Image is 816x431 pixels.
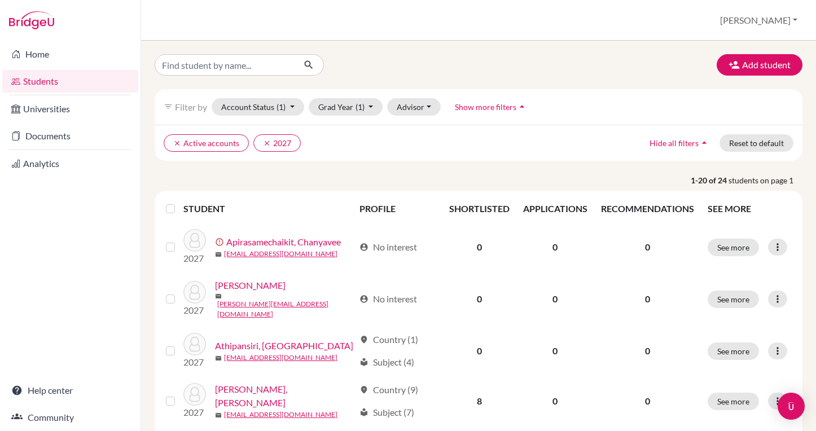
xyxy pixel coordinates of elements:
[359,335,368,344] span: location_on
[601,394,694,408] p: 0
[442,272,516,326] td: 0
[442,195,516,222] th: SHORTLISTED
[215,382,354,410] a: [PERSON_NAME], [PERSON_NAME]
[183,195,353,222] th: STUDENT
[699,137,710,148] i: arrow_drop_up
[708,342,759,360] button: See more
[155,54,295,76] input: Find student by name...
[601,292,694,306] p: 0
[359,294,368,304] span: account_circle
[215,293,222,300] span: mail
[263,139,271,147] i: clear
[729,174,802,186] span: students on page 1
[2,379,138,402] a: Help center
[516,272,594,326] td: 0
[601,344,694,358] p: 0
[708,239,759,256] button: See more
[183,281,206,304] img: Aree, Smith
[516,195,594,222] th: APPLICATIONS
[359,333,418,346] div: Country (1)
[2,43,138,65] a: Home
[183,252,206,265] p: 2027
[650,138,699,148] span: Hide all filters
[359,240,417,254] div: No interest
[359,358,368,367] span: local_library
[9,11,54,29] img: Bridge-U
[183,333,206,355] img: Athipansiri, Passarawan
[224,410,337,420] a: [EMAIL_ADDRESS][DOMAIN_NAME]
[594,195,701,222] th: RECOMMENDATIONS
[164,134,249,152] button: clearActive accounts
[164,102,173,111] i: filter_list
[359,408,368,417] span: local_library
[226,235,341,249] a: Apirasamechaikit, Chanyavee
[516,376,594,426] td: 0
[215,279,286,292] a: [PERSON_NAME]
[359,292,417,306] div: No interest
[183,383,206,406] img: Carolino Ubungen, Aleyna Chrizui
[717,54,802,76] button: Add student
[442,376,516,426] td: 8
[359,383,418,397] div: Country (9)
[359,355,414,369] div: Subject (4)
[359,406,414,419] div: Subject (7)
[173,139,181,147] i: clear
[387,98,441,116] button: Advisor
[691,174,729,186] strong: 1-20 of 24
[701,195,798,222] th: SEE MORE
[455,102,516,112] span: Show more filters
[309,98,383,116] button: Grad Year(1)
[2,70,138,93] a: Students
[720,134,793,152] button: Reset to default
[215,412,222,419] span: mail
[715,10,802,31] button: [PERSON_NAME]
[2,98,138,120] a: Universities
[224,249,337,259] a: [EMAIL_ADDRESS][DOMAIN_NAME]
[516,101,528,112] i: arrow_drop_up
[215,355,222,362] span: mail
[708,393,759,410] button: See more
[442,326,516,376] td: 0
[215,238,226,247] span: error_outline
[253,134,301,152] button: clear2027
[353,195,442,222] th: PROFILE
[356,102,365,112] span: (1)
[2,152,138,175] a: Analytics
[601,240,694,254] p: 0
[778,393,805,420] div: Open Intercom Messenger
[640,134,720,152] button: Hide all filtersarrow_drop_up
[183,355,206,369] p: 2027
[516,326,594,376] td: 0
[183,229,206,252] img: Apirasamechaikit, Chanyavee
[215,251,222,258] span: mail
[212,98,304,116] button: Account Status(1)
[224,353,337,363] a: [EMAIL_ADDRESS][DOMAIN_NAME]
[445,98,537,116] button: Show more filtersarrow_drop_up
[516,222,594,272] td: 0
[2,125,138,147] a: Documents
[442,222,516,272] td: 0
[183,304,206,317] p: 2027
[175,102,207,112] span: Filter by
[183,406,206,419] p: 2027
[708,291,759,308] button: See more
[359,385,368,394] span: location_on
[215,339,353,353] a: Athipansiri, [GEOGRAPHIC_DATA]
[277,102,286,112] span: (1)
[359,243,368,252] span: account_circle
[2,406,138,429] a: Community
[217,299,354,319] a: [PERSON_NAME][EMAIL_ADDRESS][DOMAIN_NAME]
